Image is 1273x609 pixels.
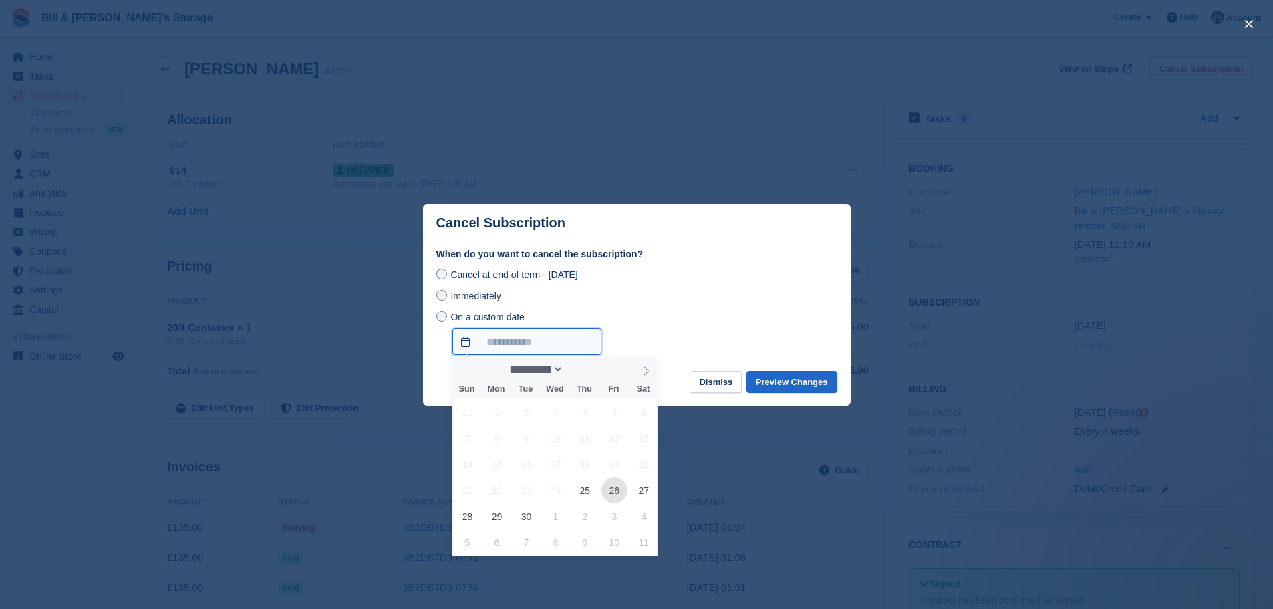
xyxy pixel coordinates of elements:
span: September 8, 2025 [484,425,510,451]
span: September 9, 2025 [513,425,539,451]
span: Cancel at end of term - [DATE] [450,269,577,280]
span: September 11, 2025 [572,425,598,451]
span: October 5, 2025 [454,529,480,556]
span: October 11, 2025 [631,529,657,556]
button: Dismiss [690,371,742,393]
span: September 15, 2025 [484,451,510,477]
span: September 23, 2025 [513,477,539,503]
span: October 1, 2025 [543,503,569,529]
span: September 5, 2025 [601,399,627,425]
span: Sun [452,385,482,394]
span: Sat [628,385,658,394]
span: September 2, 2025 [513,399,539,425]
span: September 3, 2025 [543,399,569,425]
span: September 7, 2025 [454,425,480,451]
input: On a custom date [452,328,601,355]
span: October 9, 2025 [572,529,598,556]
span: September 26, 2025 [601,477,627,503]
span: September 24, 2025 [543,477,569,503]
span: September 30, 2025 [513,503,539,529]
span: August 31, 2025 [454,399,480,425]
span: October 4, 2025 [631,503,657,529]
label: When do you want to cancel the subscription? [436,247,837,261]
button: close [1238,13,1260,35]
span: Fri [599,385,628,394]
span: Thu [569,385,599,394]
span: September 14, 2025 [454,451,480,477]
button: Preview Changes [746,371,837,393]
span: Tue [511,385,540,394]
span: September 20, 2025 [631,451,657,477]
span: October 7, 2025 [513,529,539,556]
span: September 6, 2025 [631,399,657,425]
span: Mon [481,385,511,394]
select: Month [505,362,563,376]
span: September 27, 2025 [631,477,657,503]
span: October 10, 2025 [601,529,627,556]
span: September 13, 2025 [631,425,657,451]
span: On a custom date [450,312,525,322]
span: September 19, 2025 [601,451,627,477]
input: Immediately [436,290,447,301]
span: September 17, 2025 [543,451,569,477]
span: October 8, 2025 [543,529,569,556]
input: On a custom date [436,311,447,322]
span: September 16, 2025 [513,451,539,477]
span: September 21, 2025 [454,477,480,503]
span: October 3, 2025 [601,503,627,529]
span: September 4, 2025 [572,399,598,425]
input: Cancel at end of term - [DATE] [436,269,447,279]
span: September 12, 2025 [601,425,627,451]
span: Wed [540,385,569,394]
span: September 29, 2025 [484,503,510,529]
span: September 18, 2025 [572,451,598,477]
p: Cancel Subscription [436,215,565,231]
span: September 22, 2025 [484,477,510,503]
input: Year [563,362,605,376]
span: Immediately [450,291,501,301]
span: September 25, 2025 [572,477,598,503]
span: September 28, 2025 [454,503,480,529]
span: September 1, 2025 [484,399,510,425]
span: September 10, 2025 [543,425,569,451]
span: October 6, 2025 [484,529,510,556]
span: October 2, 2025 [572,503,598,529]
